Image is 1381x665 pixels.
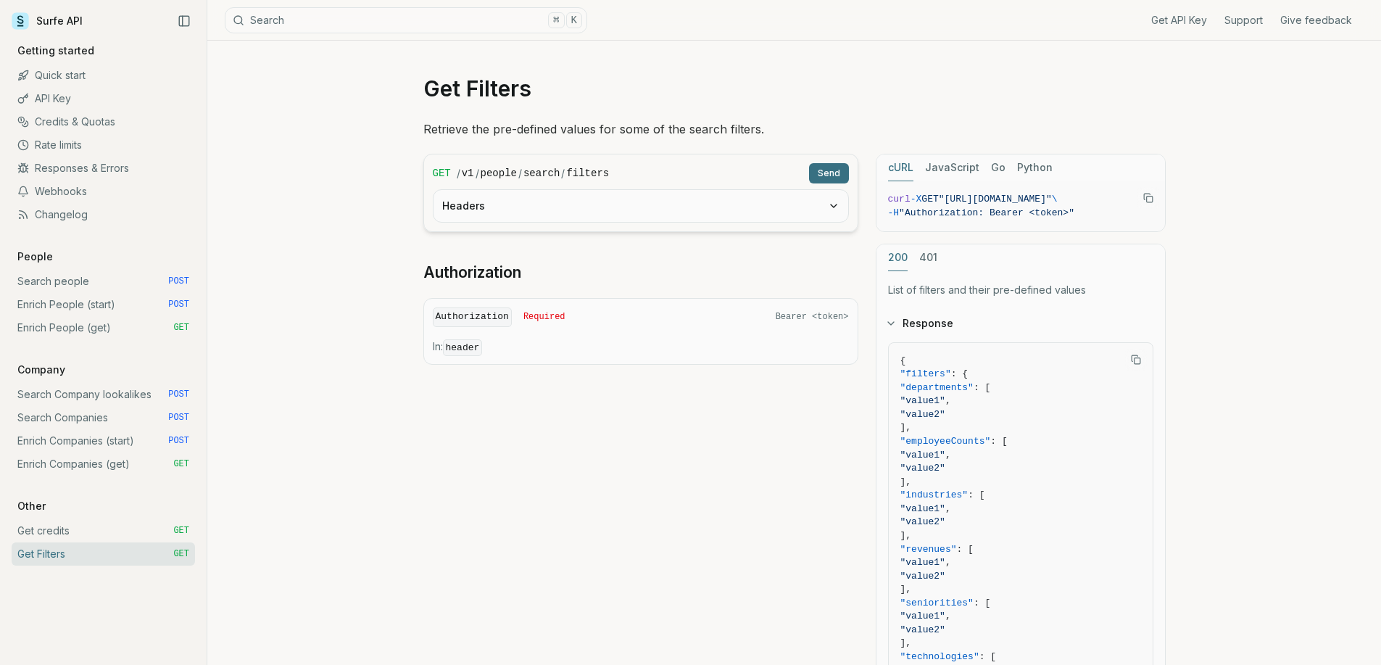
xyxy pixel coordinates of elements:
a: Enrich Companies (start) POST [12,429,195,453]
span: / [476,166,479,181]
span: / [457,166,460,181]
button: JavaScript [925,154,979,181]
span: GET [433,166,451,181]
a: Surfe API [12,10,83,32]
a: Enrich People (start) POST [12,293,195,316]
button: Go [991,154,1005,181]
p: List of filters and their pre-defined values [888,283,1153,297]
span: : [ [968,490,984,500]
button: Collapse Sidebar [173,10,195,32]
span: "seniorities" [900,598,974,608]
span: , [945,557,951,568]
button: Python [1017,154,1053,181]
a: Rate limits [12,133,195,157]
a: Credits & Quotas [12,110,195,133]
button: 401 [919,244,937,271]
button: cURL [888,154,913,181]
span: : { [951,368,968,379]
span: "value2" [900,463,945,474]
span: "employeeCounts" [900,436,991,447]
button: Headers [434,190,848,222]
code: Authorization [433,307,512,327]
p: In: [433,339,849,355]
a: Webhooks [12,180,195,203]
a: Search Companies POST [12,406,195,429]
p: Other [12,499,51,513]
span: "industries" [900,490,969,500]
a: Get Filters GET [12,542,195,566]
a: Responses & Errors [12,157,195,180]
span: POST [168,299,189,310]
a: Get API Key [1151,13,1207,28]
p: Company [12,363,71,377]
span: ], [900,637,912,648]
p: People [12,249,59,264]
span: "value2" [900,516,945,527]
span: "value1" [900,557,945,568]
span: "[URL][DOMAIN_NAME]" [939,194,1052,205]
span: "departments" [900,382,974,393]
a: Enrich People (get) GET [12,316,195,339]
code: search [523,166,560,181]
span: "value1" [900,395,945,406]
span: Required [523,311,565,323]
span: -X [911,194,922,205]
a: Get credits GET [12,519,195,542]
span: GET [173,458,189,470]
span: : [ [974,598,990,608]
code: people [481,166,517,181]
code: header [443,339,483,356]
button: Send [809,163,849,183]
a: Search people POST [12,270,195,293]
span: : [ [979,651,996,662]
span: ], [900,422,912,433]
span: "Authorization: Bearer <token>" [899,207,1074,218]
button: 200 [888,244,908,271]
span: : [ [974,382,990,393]
span: : [ [990,436,1007,447]
span: GET [921,194,938,205]
span: / [518,166,522,181]
a: Changelog [12,203,195,226]
span: : [ [957,544,974,555]
span: GET [173,548,189,560]
span: / [561,166,565,181]
a: Authorization [423,263,521,283]
span: , [945,503,951,514]
a: Enrich Companies (get) GET [12,453,195,476]
button: Copy Text [1137,187,1159,209]
span: GET [173,525,189,537]
span: ], [900,476,912,487]
span: { [900,355,906,366]
span: curl [888,194,911,205]
span: "value2" [900,409,945,420]
a: Give feedback [1280,13,1352,28]
h1: Get Filters [423,75,1166,102]
span: "value1" [900,611,945,621]
button: Response [876,305,1165,342]
kbd: K [566,12,582,28]
a: Support [1224,13,1263,28]
kbd: ⌘ [548,12,564,28]
a: Search Company lookalikes POST [12,383,195,406]
p: Retrieve the pre-defined values for some of the search filters. [423,119,1166,139]
span: "value1" [900,450,945,460]
span: ], [900,530,912,541]
span: "filters" [900,368,951,379]
span: , [945,395,951,406]
span: POST [168,276,189,287]
span: POST [168,389,189,400]
button: Copy Text [1125,349,1147,371]
code: filters [566,166,609,181]
p: Getting started [12,44,100,58]
span: "value2" [900,571,945,582]
span: , [945,611,951,621]
span: "technologies" [900,651,979,662]
span: Bearer <token> [776,311,849,323]
span: -H [888,207,900,218]
span: ], [900,584,912,595]
code: v1 [462,166,474,181]
span: "value2" [900,624,945,635]
a: Quick start [12,64,195,87]
span: POST [168,412,189,424]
